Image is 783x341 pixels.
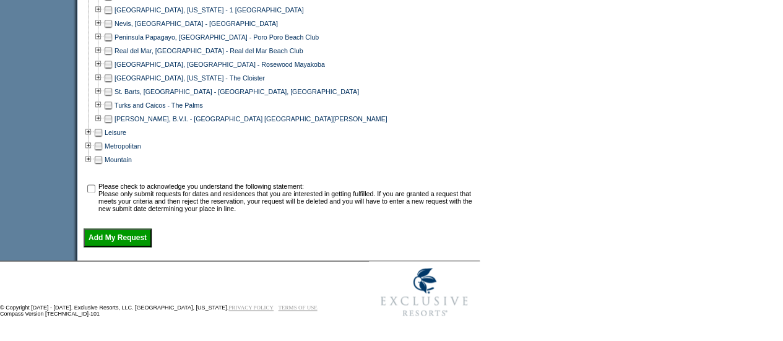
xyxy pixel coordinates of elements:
a: [GEOGRAPHIC_DATA], [US_STATE] - The Cloister [115,74,265,82]
a: Peninsula Papagayo, [GEOGRAPHIC_DATA] - Poro Poro Beach Club [115,33,319,41]
a: Metropolitan [105,142,141,150]
a: St. Barts, [GEOGRAPHIC_DATA] - [GEOGRAPHIC_DATA], [GEOGRAPHIC_DATA] [115,88,359,95]
td: Please check to acknowledge you understand the following statement: Please only submit requests f... [98,183,475,212]
a: Mountain [105,156,132,163]
img: Exclusive Resorts [369,261,480,323]
input: Add My Request [84,228,152,247]
a: [GEOGRAPHIC_DATA], [US_STATE] - 1 [GEOGRAPHIC_DATA] [115,6,304,14]
a: TERMS OF USE [279,304,318,311]
a: [PERSON_NAME], B.V.I. - [GEOGRAPHIC_DATA] [GEOGRAPHIC_DATA][PERSON_NAME] [115,115,387,123]
a: Leisure [105,129,126,136]
a: Turks and Caicos - The Palms [115,101,203,109]
a: Nevis, [GEOGRAPHIC_DATA] - [GEOGRAPHIC_DATA] [115,20,278,27]
a: PRIVACY POLICY [228,304,274,311]
a: [GEOGRAPHIC_DATA], [GEOGRAPHIC_DATA] - Rosewood Mayakoba [115,61,325,68]
a: Real del Mar, [GEOGRAPHIC_DATA] - Real del Mar Beach Club [115,47,303,54]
